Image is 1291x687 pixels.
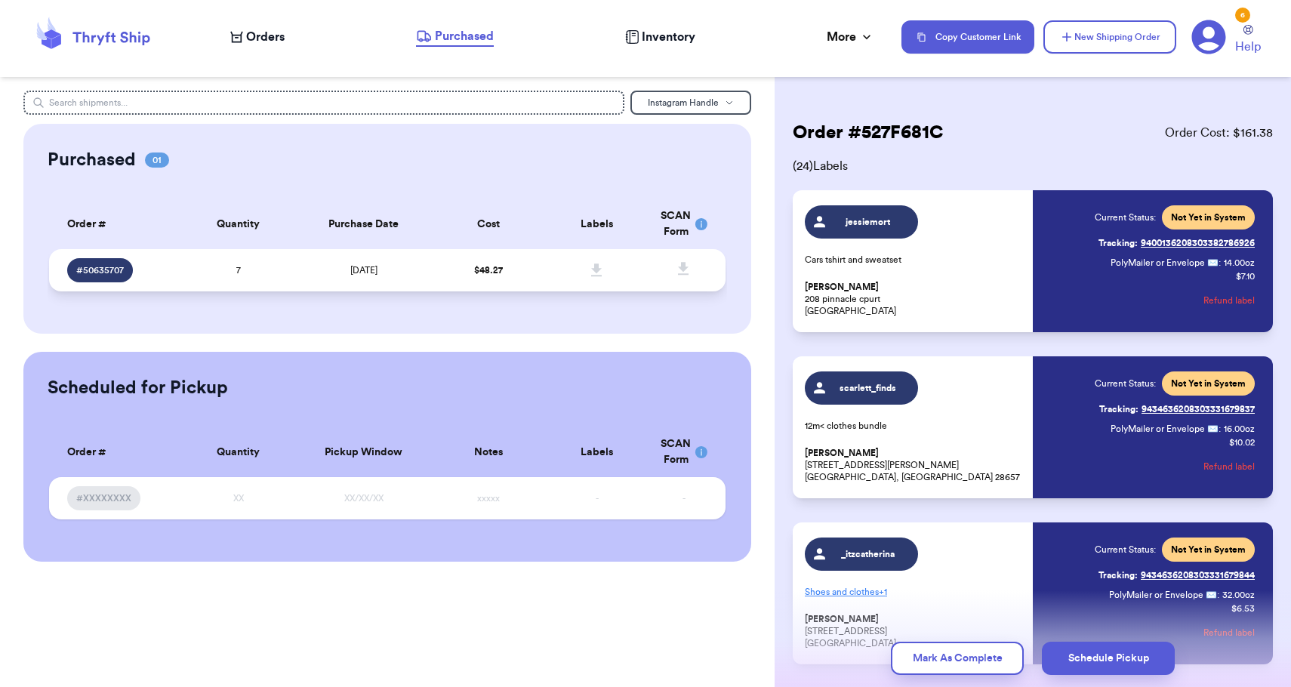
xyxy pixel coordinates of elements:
a: Tracking:9434636208303331679844 [1098,563,1255,587]
span: #XXXXXXXX [76,492,131,504]
span: [PERSON_NAME] [805,614,879,625]
th: Order # [49,199,184,249]
button: Mark As Complete [891,642,1024,675]
span: Inventory [642,28,695,46]
span: Purchased [435,27,494,45]
span: - [682,494,686,503]
span: Orders [246,28,285,46]
p: Cars tshirt and sweatset [805,254,1024,266]
span: scarlett_finds [833,382,904,394]
span: PolyMailer or Envelope ✉️ [1111,424,1219,433]
a: Inventory [625,28,695,46]
button: Refund label [1203,284,1255,317]
a: Orders [230,28,285,46]
button: Refund label [1203,616,1255,649]
span: _itzcatherina [833,548,904,560]
span: : [1219,257,1221,269]
h2: Order # 527F681C [793,121,944,145]
span: Current Status: [1095,544,1156,556]
th: Order # [49,427,184,477]
p: [STREET_ADDRESS] [GEOGRAPHIC_DATA] [805,613,1024,649]
p: 208 pinnacle cpurt [GEOGRAPHIC_DATA] [805,281,1024,317]
div: SCAN Form [661,436,708,468]
th: Cost [435,199,543,249]
span: PolyMailer or Envelope ✉️ [1111,258,1219,267]
div: More [827,28,874,46]
p: Shoes and clothes [805,580,1024,604]
div: 6 [1235,8,1250,23]
th: Labels [543,199,651,249]
span: Tracking: [1098,237,1138,249]
span: Current Status: [1095,211,1156,223]
h2: Purchased [48,148,136,172]
span: [PERSON_NAME] [805,448,879,459]
span: Help [1235,38,1261,56]
th: Pickup Window [292,427,434,477]
th: Labels [543,427,651,477]
span: + 1 [879,587,887,596]
th: Purchase Date [292,199,434,249]
span: Tracking: [1098,569,1138,581]
span: - [596,494,599,503]
span: ( 24 ) Labels [793,157,1273,175]
span: $ 48.27 [474,266,503,275]
a: Tracking:9434636208303331679837 [1099,397,1255,421]
button: Copy Customer Link [901,20,1034,54]
a: Tracking:9400136208303382786926 [1098,231,1255,255]
h2: Scheduled for Pickup [48,376,228,400]
button: New Shipping Order [1043,20,1176,54]
span: Current Status: [1095,377,1156,390]
span: XX/XX/XX [344,494,384,503]
a: 6 [1191,20,1226,54]
span: jessiemort [833,216,904,228]
span: [PERSON_NAME] [805,282,879,293]
input: Search shipments... [23,91,624,115]
th: Quantity [184,199,292,249]
span: [DATE] [350,266,377,275]
span: PolyMailer or Envelope ✉️ [1109,590,1217,599]
span: Not Yet in System [1171,211,1246,223]
span: Not Yet in System [1171,377,1246,390]
p: $ 10.02 [1229,436,1255,448]
span: 7 [236,266,241,275]
span: 32.00 oz [1222,589,1255,601]
p: $ 6.53 [1231,602,1255,615]
button: Schedule Pickup [1042,642,1175,675]
button: Instagram Handle [630,91,751,115]
span: 16.00 oz [1224,423,1255,435]
span: 01 [145,152,169,168]
span: # 50635707 [76,264,124,276]
span: xxxxx [477,494,500,503]
a: Purchased [416,27,494,47]
span: : [1219,423,1221,435]
span: Tracking: [1099,403,1138,415]
span: 14.00 oz [1224,257,1255,269]
p: $ 7.10 [1236,270,1255,282]
span: Instagram Handle [648,98,719,107]
div: SCAN Form [661,208,708,240]
th: Quantity [184,427,292,477]
p: [STREET_ADDRESS][PERSON_NAME] [GEOGRAPHIC_DATA], [GEOGRAPHIC_DATA] 28657 [805,447,1024,483]
button: Refund label [1203,450,1255,483]
span: XX [233,494,244,503]
a: Help [1235,25,1261,56]
span: : [1217,589,1219,601]
p: 12m< clothes bundle [805,420,1024,432]
span: Not Yet in System [1171,544,1246,556]
span: Order Cost: $ 161.38 [1165,124,1273,142]
th: Notes [435,427,543,477]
